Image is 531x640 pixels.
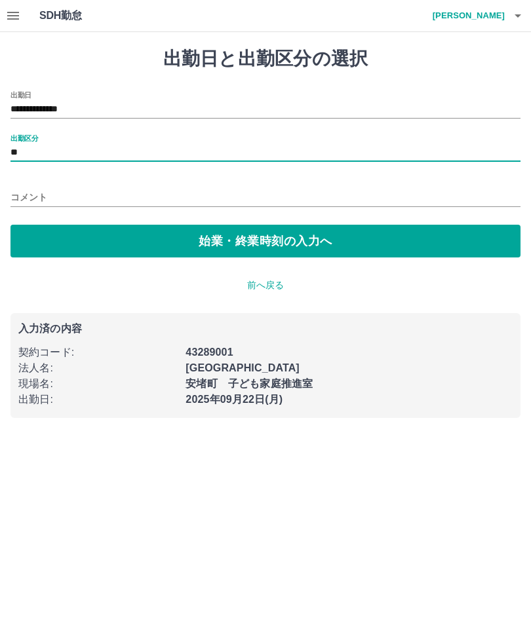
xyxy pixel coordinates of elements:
[10,225,521,257] button: 始業・終業時刻の入力へ
[186,362,300,373] b: [GEOGRAPHIC_DATA]
[186,378,313,389] b: 安堵町 子ども家庭推進室
[186,347,233,358] b: 43289001
[10,133,38,143] label: 出勤区分
[10,48,521,70] h1: 出勤日と出勤区分の選択
[18,392,178,407] p: 出勤日 :
[18,376,178,392] p: 現場名 :
[10,90,31,100] label: 出勤日
[18,345,178,360] p: 契約コード :
[18,324,513,334] p: 入力済の内容
[186,394,283,405] b: 2025年09月22日(月)
[18,360,178,376] p: 法人名 :
[10,278,521,292] p: 前へ戻る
